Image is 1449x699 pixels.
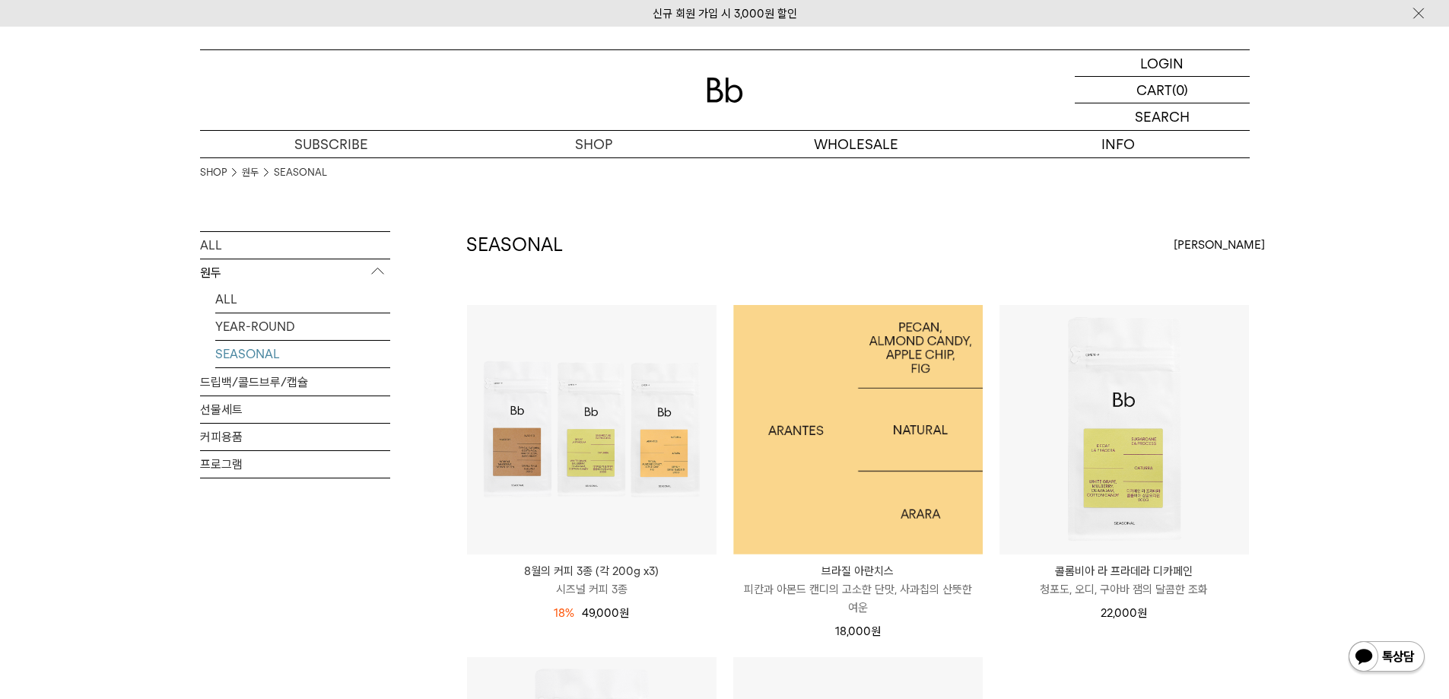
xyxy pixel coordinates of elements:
[733,562,983,580] p: 브라질 아란치스
[200,424,390,450] a: 커피용품
[215,313,390,340] a: YEAR-ROUND
[466,232,563,258] h2: SEASONAL
[707,78,743,103] img: 로고
[582,606,629,620] span: 49,000
[1075,50,1250,77] a: LOGIN
[1347,640,1426,676] img: 카카오톡 채널 1:1 채팅 버튼
[200,451,390,478] a: 프로그램
[200,131,462,157] a: SUBSCRIBE
[999,562,1249,580] p: 콜롬비아 라 프라데라 디카페인
[871,624,881,638] span: 원
[999,580,1249,599] p: 청포도, 오디, 구아바 잼의 달콤한 조화
[467,580,717,599] p: 시즈널 커피 3종
[215,286,390,313] a: ALL
[200,369,390,396] a: 드립백/콜드브루/캡슐
[1174,236,1265,254] span: [PERSON_NAME]
[999,562,1249,599] a: 콜롬비아 라 프라데라 디카페인 청포도, 오디, 구아바 잼의 달콤한 조화
[999,305,1249,554] img: 콜롬비아 라 프라데라 디카페인
[1172,77,1188,103] p: (0)
[1101,606,1147,620] span: 22,000
[467,562,717,580] p: 8월의 커피 3종 (각 200g x3)
[987,131,1250,157] p: INFO
[200,165,227,180] a: SHOP
[619,606,629,620] span: 원
[653,7,797,21] a: 신규 회원 가입 시 3,000원 할인
[467,562,717,599] a: 8월의 커피 3종 (각 200g x3) 시즈널 커피 3종
[733,305,983,554] img: 1000000483_add2_079.jpg
[200,396,390,423] a: 선물세트
[215,341,390,367] a: SEASONAL
[733,305,983,554] a: 브라질 아란치스
[1075,77,1250,103] a: CART (0)
[835,624,881,638] span: 18,000
[1136,77,1172,103] p: CART
[725,131,987,157] p: WHOLESALE
[1135,103,1190,130] p: SEARCH
[554,604,574,622] div: 18%
[733,562,983,617] a: 브라질 아란치스 피칸과 아몬드 캔디의 고소한 단맛, 사과칩의 산뜻한 여운
[200,259,390,287] p: 원두
[200,232,390,259] a: ALL
[467,305,717,554] img: 8월의 커피 3종 (각 200g x3)
[274,165,327,180] a: SEASONAL
[1137,606,1147,620] span: 원
[462,131,725,157] a: SHOP
[1140,50,1184,76] p: LOGIN
[242,165,259,180] a: 원두
[733,580,983,617] p: 피칸과 아몬드 캔디의 고소한 단맛, 사과칩의 산뜻한 여운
